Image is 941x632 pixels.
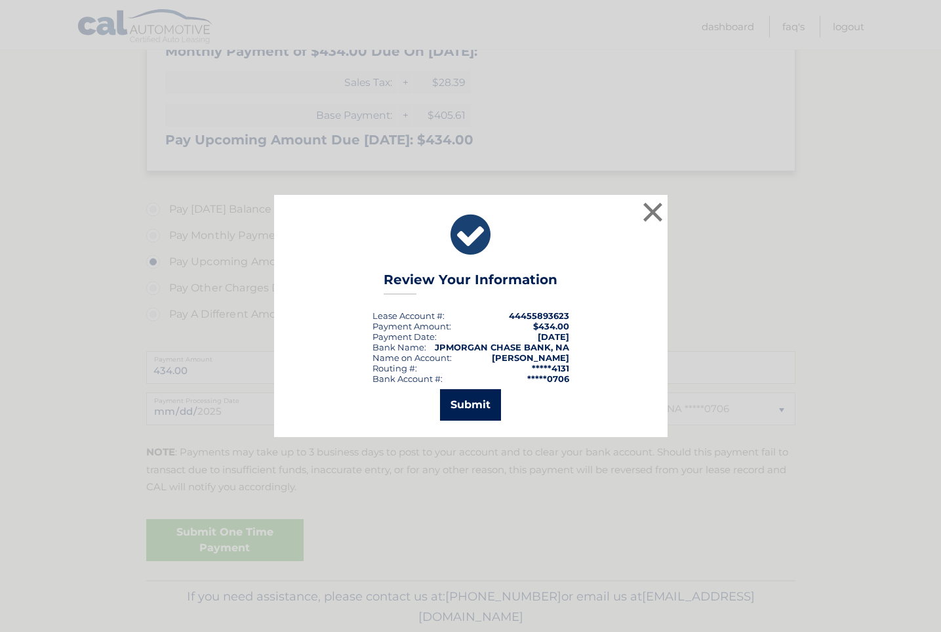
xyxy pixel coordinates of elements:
[640,199,666,225] button: ×
[435,342,569,352] strong: JPMORGAN CHASE BANK, NA
[492,352,569,363] strong: [PERSON_NAME]
[372,342,426,352] div: Bank Name:
[384,272,557,295] h3: Review Your Information
[509,310,569,321] strong: 44455893623
[372,373,443,384] div: Bank Account #:
[372,310,445,321] div: Lease Account #:
[372,331,437,342] div: :
[372,321,451,331] div: Payment Amount:
[440,389,501,421] button: Submit
[533,321,569,331] span: $434.00
[372,331,435,342] span: Payment Date
[372,363,417,373] div: Routing #:
[538,331,569,342] span: [DATE]
[372,352,452,363] div: Name on Account:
